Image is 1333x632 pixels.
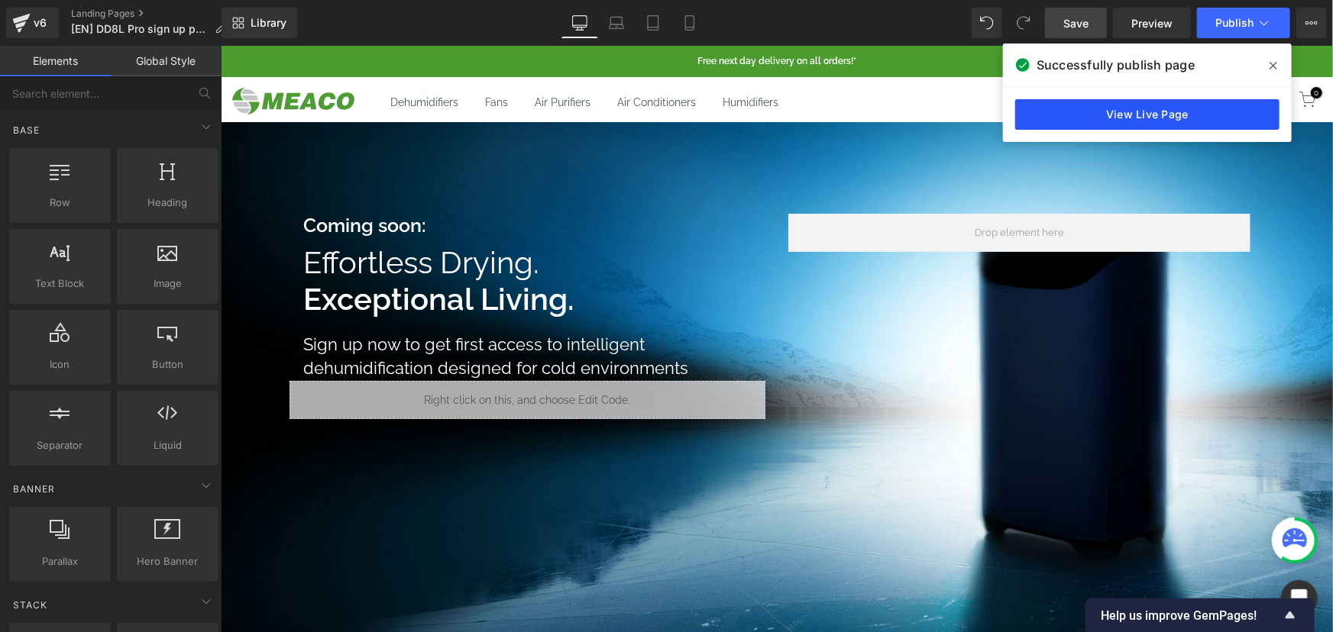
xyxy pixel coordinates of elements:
[111,46,222,76] a: Global Style
[635,8,671,38] a: Tablet
[121,437,214,453] span: Liquid
[71,8,238,20] a: Landing Pages
[1131,15,1173,31] span: Preview
[71,23,209,35] span: [EN] DD8L Pro sign up page
[121,276,214,292] span: Image
[251,16,286,30] span: Library
[561,8,598,38] a: Desktop
[11,482,57,496] span: Banner
[972,8,1002,38] button: Undo
[83,198,319,234] span: Effortless Drying.
[121,195,214,211] span: Heading
[598,8,635,38] a: Laptop
[6,8,59,38] a: v6
[11,123,41,137] span: Base
[1063,15,1089,31] span: Save
[671,8,708,38] a: Mobile
[1296,8,1327,38] button: More
[1101,606,1299,624] button: Show survey - Help us improve GemPages!
[83,168,205,191] strong: Coming soon:
[14,553,106,569] span: Parallax
[14,195,106,211] span: Row
[1037,56,1195,74] span: Successfully publish page
[83,287,506,335] h1: Sign up now to get first access to intelligent dehumidification designed for cold environments
[1281,580,1318,617] div: Open Intercom Messenger
[121,356,214,372] span: Button
[1101,608,1281,623] span: Help us improve GemPages!
[14,437,106,453] span: Separator
[222,8,297,38] a: New Library
[1015,99,1280,130] a: View Live Page
[1215,17,1254,29] span: Publish
[31,13,50,33] div: v6
[1197,8,1290,38] button: Publish
[14,276,106,292] span: Text Block
[121,553,214,569] span: Hero Banner
[83,235,354,271] strong: Exceptional Living.
[14,356,106,372] span: Icon
[1008,8,1039,38] button: Redo
[11,598,49,612] span: Stack
[1113,8,1191,38] a: Preview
